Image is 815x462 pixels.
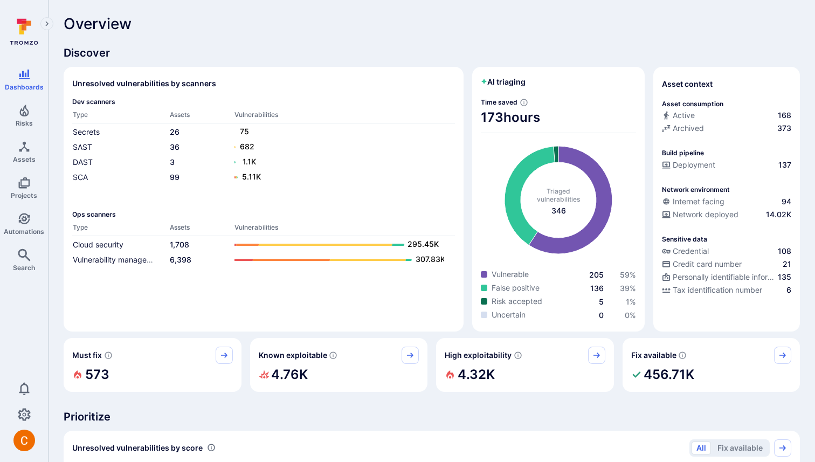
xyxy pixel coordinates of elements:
[169,223,234,236] th: Assets
[234,171,444,184] a: 5.11K
[662,259,791,272] div: Evidence indicative of processing credit card numbers
[234,223,455,236] th: Vulnerabilities
[170,173,179,182] a: 99
[72,223,169,236] th: Type
[662,272,791,282] a: Personally identifiable information (PII)135
[589,270,604,279] a: 205
[673,209,738,220] span: Network deployed
[662,209,791,222] div: Evidence that the asset is packaged and deployed somewhere
[13,430,35,451] img: ACg8ocJuq_DPPTkXyD9OlTnVLvDrpObecjcADscmEHLMiTyEnTELew=s96-c
[492,282,540,293] span: False positive
[662,100,723,108] p: Asset consumption
[662,209,738,220] div: Network deployed
[520,98,528,107] svg: Estimated based on an average time of 30 mins needed to triage each vulnerability
[662,272,776,282] div: Personally identifiable information (PII)
[625,311,636,320] span: 0 %
[662,209,791,220] a: Network deployed14.02K
[170,127,179,136] a: 26
[662,185,730,194] p: Network environment
[551,205,566,216] span: total
[766,209,791,220] span: 14.02K
[492,296,542,307] span: Risk accepted
[445,350,512,361] span: High exploitability
[234,110,455,123] th: Vulnerabilities
[250,338,428,392] div: Known exploitable
[778,246,791,257] span: 108
[662,110,791,121] a: Active168
[72,443,203,453] span: Unresolved vulnerabilities by score
[234,253,444,266] a: 307.83K
[40,17,53,30] button: Expand navigation menu
[13,430,35,451] div: Camilo Rivera
[64,338,241,392] div: Must fix
[64,15,132,32] span: Overview
[590,284,604,293] a: 136
[662,123,704,134] div: Archived
[777,123,791,134] span: 373
[662,160,715,170] div: Deployment
[64,409,800,424] span: Prioritize
[73,157,93,167] a: DAST
[620,284,636,293] a: 39%
[73,142,92,151] a: SAST
[4,227,44,236] span: Automations
[234,238,444,251] a: 295.45K
[170,142,179,151] a: 36
[271,364,308,385] h2: 4.76K
[207,442,216,453] div: Number of vulnerabilities in status 'Open' 'Triaged' and 'In process' grouped by score
[436,338,614,392] div: High exploitability
[662,285,791,298] div: Evidence indicative of processing tax identification numbers
[599,311,604,320] span: 0
[73,255,164,264] a: Vulnerability management
[623,338,800,392] div: Fix available
[662,285,762,295] div: Tax identification number
[73,173,88,182] a: SCA
[243,157,256,166] text: 1.1K
[662,123,791,134] a: Archived373
[626,297,636,306] span: 1 %
[73,127,100,136] a: Secrets
[625,311,636,320] a: 0%
[13,264,35,272] span: Search
[72,210,455,218] span: Ops scanners
[673,246,709,257] span: Credential
[259,350,327,361] span: Known exploitable
[673,110,695,121] span: Active
[620,270,636,279] span: 59 %
[662,196,791,209] div: Evidence that an asset is internet facing
[72,78,216,89] h2: Unresolved vulnerabilities by scanners
[408,239,439,249] text: 295.45K
[662,196,791,207] a: Internet facing94
[662,110,791,123] div: Commits seen in the last 180 days
[72,98,455,106] span: Dev scanners
[783,259,791,270] span: 21
[673,285,762,295] span: Tax identification number
[662,272,791,285] div: Evidence indicative of processing personally identifiable information
[416,254,445,264] text: 307.83K
[73,240,123,249] a: Cloud security
[492,269,529,280] span: Vulnerable
[234,156,444,169] a: 1.1K
[713,442,768,454] button: Fix available
[240,142,254,151] text: 682
[481,98,517,106] span: Time saved
[170,157,175,167] a: 3
[662,235,707,243] p: Sensitive data
[481,77,526,87] h2: AI triaging
[662,160,791,170] a: Deployment137
[458,364,495,385] h2: 4.32K
[662,246,791,257] a: Credential108
[662,259,742,270] div: Credit card number
[234,141,444,154] a: 682
[242,172,261,181] text: 5.11K
[64,45,800,60] span: Discover
[620,284,636,293] span: 39 %
[662,110,695,121] div: Active
[620,270,636,279] a: 59%
[673,196,724,207] span: Internet facing
[662,285,791,295] a: Tax identification number6
[5,83,44,91] span: Dashboards
[13,155,36,163] span: Assets
[514,351,522,360] svg: EPSS score ≥ 0.7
